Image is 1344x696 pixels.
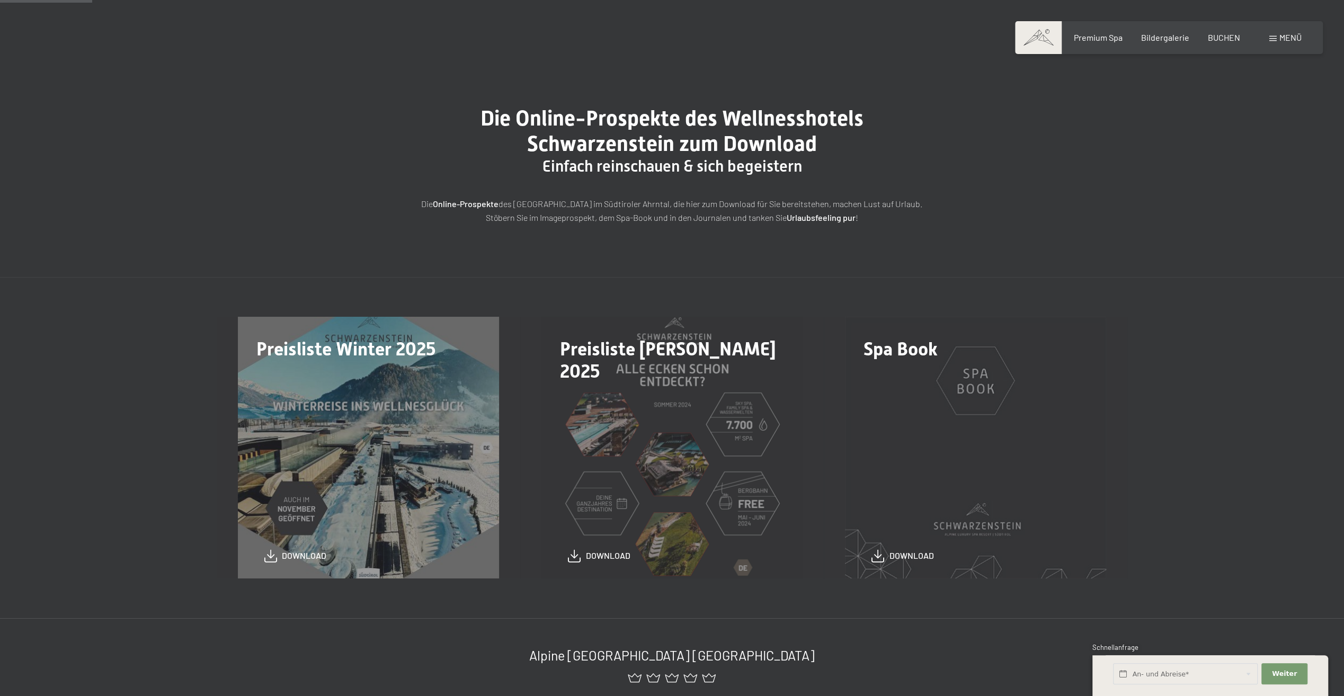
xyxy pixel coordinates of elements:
button: Weiter [1261,663,1307,685]
strong: Online-Prospekte [433,199,499,209]
span: Weiter [1272,669,1297,679]
span: Preisliste Winter 2025 [256,338,436,360]
a: download [264,550,327,563]
span: download [282,550,326,561]
span: Menü [1279,32,1302,42]
span: download [889,550,934,561]
span: Alpine [GEOGRAPHIC_DATA] [GEOGRAPHIC_DATA] [529,647,815,663]
span: Spa Book [864,338,938,360]
a: download [568,550,630,563]
span: download [585,550,630,561]
p: Die des [GEOGRAPHIC_DATA] im Südtiroler Ahrntal, die hier zum Download für Sie bereitstehen, mach... [407,197,937,224]
a: BUCHEN [1208,32,1240,42]
span: Die Online-Prospekte des Wellnesshotels Schwarzenstein zum Download [480,106,864,156]
a: Premium Spa [1073,32,1122,42]
span: Preisliste [PERSON_NAME] 2025 [560,338,776,382]
a: download [871,550,934,563]
strong: Urlaubsfeeling pur [787,212,856,222]
span: Schnellanfrage [1092,643,1138,652]
span: Einfach reinschauen & sich begeistern [542,157,802,175]
a: Bildergalerie [1141,32,1189,42]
